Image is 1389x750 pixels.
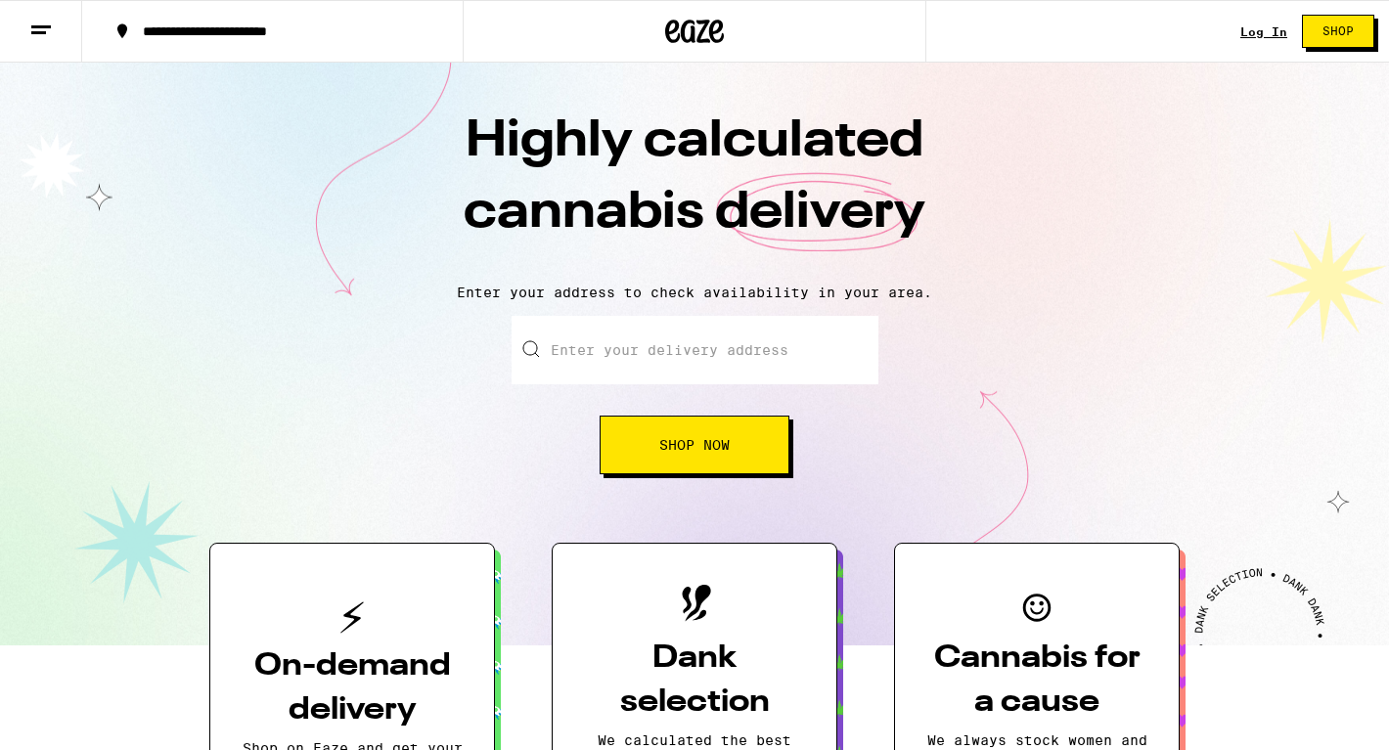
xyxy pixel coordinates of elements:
button: Shop Now [600,416,789,474]
h3: Dank selection [584,637,805,725]
h1: Highly calculated cannabis delivery [352,107,1037,269]
span: Shop Now [659,438,730,452]
input: Enter your delivery address [512,316,878,384]
a: Shop [1287,15,1389,48]
span: Shop [1322,25,1354,37]
button: Shop [1302,15,1374,48]
h3: On-demand delivery [242,644,463,732]
a: Log In [1240,25,1287,38]
p: Enter your address to check availability in your area. [20,285,1369,300]
h3: Cannabis for a cause [926,637,1147,725]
